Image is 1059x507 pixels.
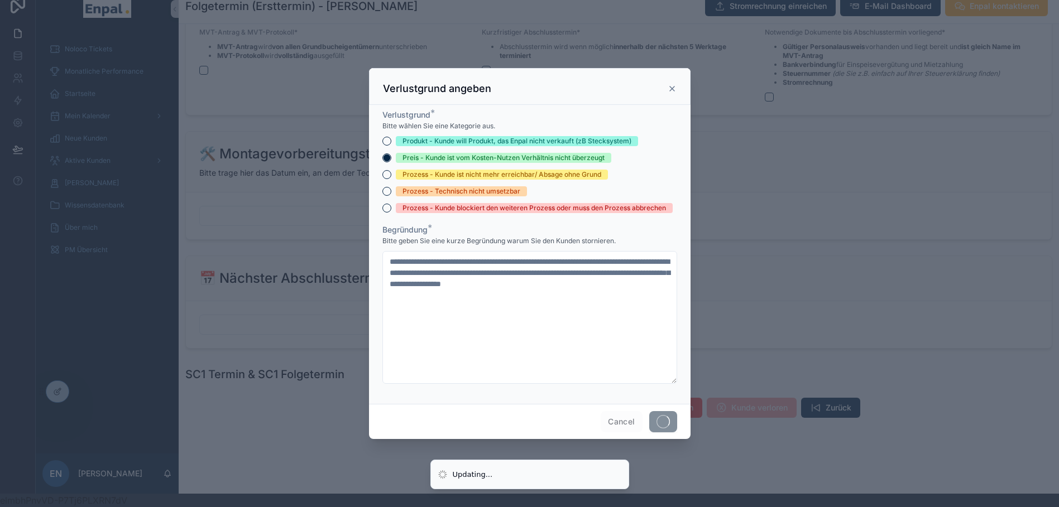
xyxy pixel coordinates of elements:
[402,186,520,196] div: Prozess - Technisch nicht umsetzbar
[383,82,491,95] h3: Verlustgrund angeben
[382,236,616,245] span: Bitte geben Sie eine kurze Begründung warum Sie den Kunden stornieren.
[382,110,430,119] span: Verlustgrund
[382,122,495,131] span: Bitte wählen Sie eine Kategorie aus.
[402,136,631,146] div: Produkt - Kunde will Produkt, das Enpal nicht verkauft (zB Stecksystem)
[453,469,493,480] div: Updating...
[402,153,605,163] div: Preis - Kunde ist vom Kosten-Nutzen Verhältnis nicht überzeugt
[402,203,666,213] div: Prozess - Kunde blockiert den weiteren Prozess oder muss den Prozess abbrechen
[382,225,428,234] span: Begründung
[402,170,601,180] div: Prozess - Kunde ist nicht mehr erreichbar/ Absage ohne Grund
